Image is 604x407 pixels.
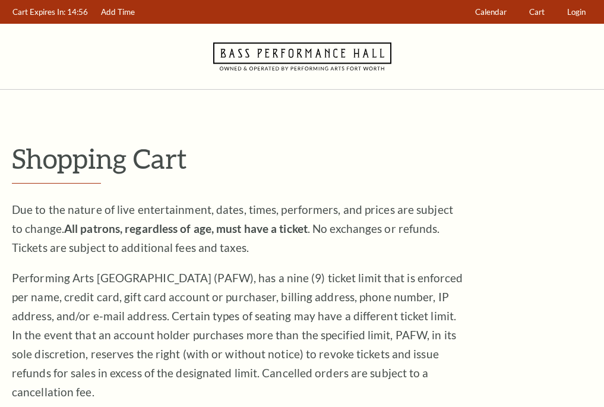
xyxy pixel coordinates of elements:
[470,1,513,24] a: Calendar
[12,143,592,173] p: Shopping Cart
[64,222,308,235] strong: All patrons, regardless of age, must have a ticket
[96,1,141,24] a: Add Time
[12,7,65,17] span: Cart Expires In:
[567,7,586,17] span: Login
[475,7,507,17] span: Calendar
[529,7,545,17] span: Cart
[12,269,463,402] p: Performing Arts [GEOGRAPHIC_DATA] (PAFW), has a nine (9) ticket limit that is enforced per name, ...
[12,203,453,254] span: Due to the nature of live entertainment, dates, times, performers, and prices are subject to chan...
[67,7,88,17] span: 14:56
[524,1,551,24] a: Cart
[562,1,592,24] a: Login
